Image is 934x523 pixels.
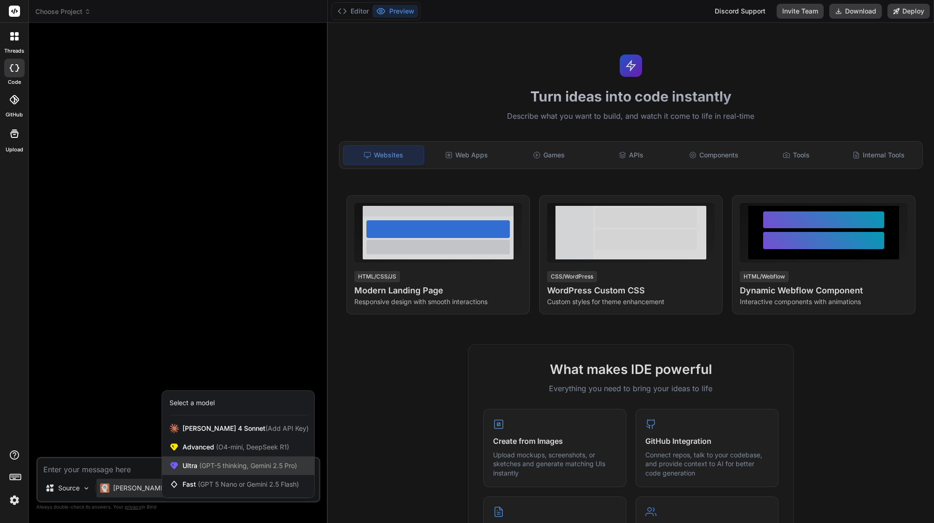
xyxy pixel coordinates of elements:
span: (GPT-5 thinking, Gemini 2.5 Pro) [197,462,297,469]
span: Advanced [183,442,289,452]
span: [PERSON_NAME] 4 Sonnet [183,424,309,433]
label: Upload [6,146,23,154]
div: Select a model [169,398,215,408]
label: code [8,78,21,86]
span: (O4-mini, DeepSeek R1) [214,443,289,451]
img: settings [7,492,22,508]
span: Fast [183,480,299,489]
span: Ultra [183,461,297,470]
label: GitHub [6,111,23,119]
span: (GPT 5 Nano or Gemini 2.5 Flash) [198,480,299,488]
label: threads [4,47,24,55]
span: (Add API Key) [265,424,309,432]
